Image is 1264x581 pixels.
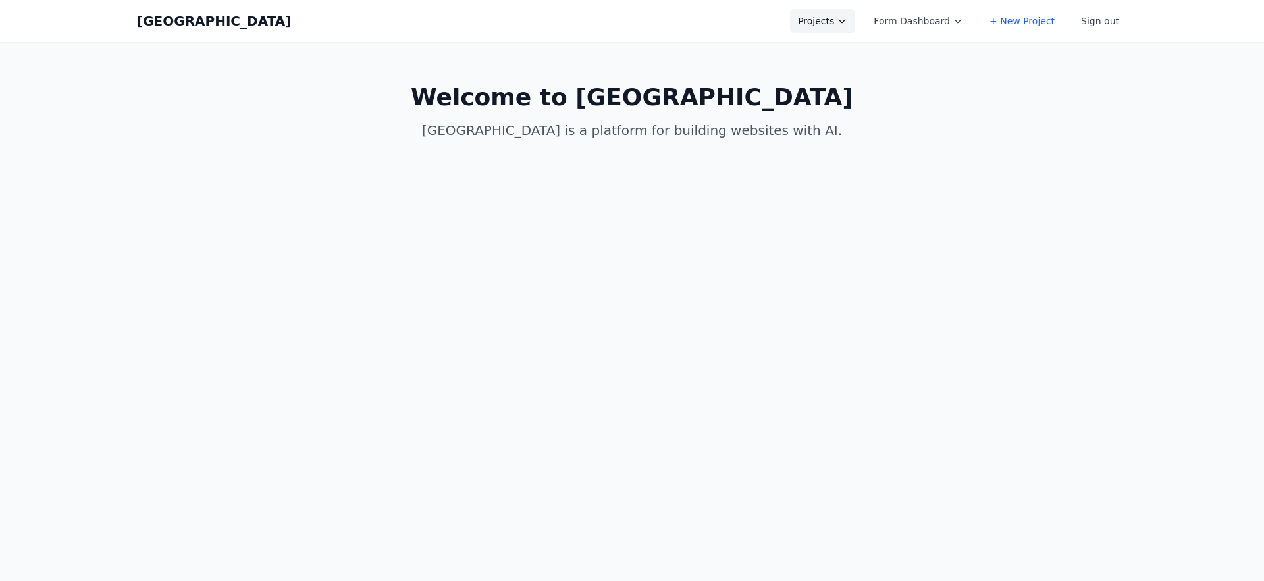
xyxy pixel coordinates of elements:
button: Projects [790,9,855,33]
p: [GEOGRAPHIC_DATA] is a platform for building websites with AI. [379,121,885,139]
button: Sign out [1073,9,1127,33]
button: Form Dashboard [866,9,971,33]
a: + New Project [982,9,1063,33]
a: [GEOGRAPHIC_DATA] [137,12,291,30]
h1: Welcome to [GEOGRAPHIC_DATA] [379,84,885,111]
